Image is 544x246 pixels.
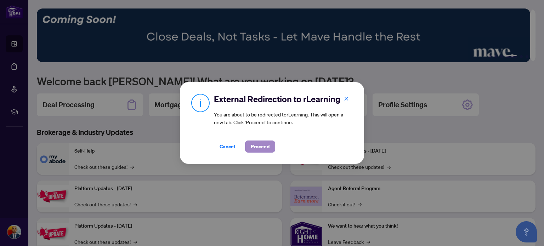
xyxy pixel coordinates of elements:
[245,141,275,153] button: Proceed
[516,221,537,242] button: Open asap
[251,141,270,152] span: Proceed
[191,93,210,112] img: Info Icon
[214,93,353,105] h2: External Redirection to rLearning
[220,141,235,152] span: Cancel
[214,141,241,153] button: Cancel
[344,96,349,101] span: close
[214,93,353,153] div: You are about to be redirected to rLearning . This will open a new tab. Click ‘Proceed’ to continue.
